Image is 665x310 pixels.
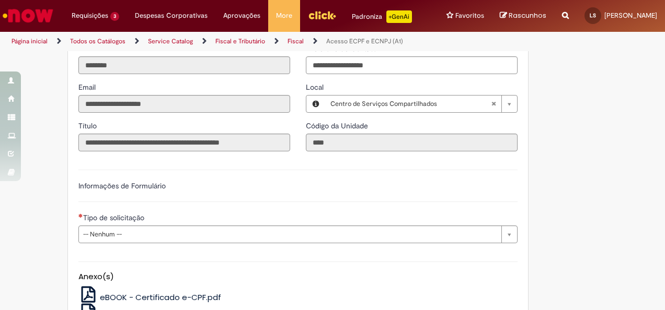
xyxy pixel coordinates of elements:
[306,82,326,92] span: Local
[386,10,412,23] p: +GenAi
[604,11,657,20] span: [PERSON_NAME]
[78,213,83,218] span: Necessários
[110,12,119,21] span: 3
[78,134,290,151] input: Título
[8,32,435,51] ul: Trilhas de página
[78,292,222,303] a: eBOOK - Certificado e-CPF.pdf
[215,37,265,45] a: Fiscal e Tributário
[78,95,290,113] input: Email
[78,56,290,74] input: ID
[325,96,517,112] a: Centro de Serviços CompartilhadosLimpar campo Local
[500,11,546,21] a: Rascunhos
[70,37,125,45] a: Todos os Catálogos
[78,121,99,131] label: Somente leitura - Título
[509,10,546,20] span: Rascunhos
[78,181,166,190] label: Informações de Formulário
[306,56,518,74] input: Telefone de Contato
[78,82,98,92] span: Somente leitura - Email
[1,5,55,26] img: ServiceNow
[148,37,193,45] a: Service Catalog
[135,10,208,21] span: Despesas Corporativas
[72,10,108,21] span: Requisições
[486,96,501,112] abbr: Limpar campo Local
[352,10,412,23] div: Padroniza
[83,213,146,222] span: Tipo de solicitação
[306,134,518,151] input: Código da Unidade
[330,96,491,112] span: Centro de Serviços Compartilhados
[326,37,403,45] a: Acesso ECPF e ECNPJ (A1)
[288,37,304,45] a: Fiscal
[223,10,260,21] span: Aprovações
[308,7,336,23] img: click_logo_yellow_360x200.png
[12,37,48,45] a: Página inicial
[276,10,292,21] span: More
[78,272,518,281] h5: Anexo(s)
[306,121,370,131] label: Somente leitura - Código da Unidade
[455,10,484,21] span: Favoritos
[590,12,596,19] span: LS
[83,226,496,243] span: -- Nenhum --
[306,96,325,112] button: Local, Visualizar este registro Centro de Serviços Compartilhados
[100,292,221,303] span: eBOOK - Certificado e-CPF.pdf
[78,82,98,92] label: Somente leitura - Email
